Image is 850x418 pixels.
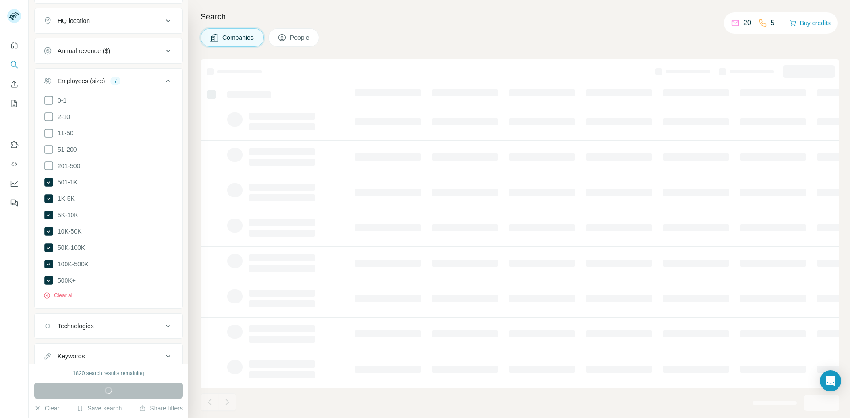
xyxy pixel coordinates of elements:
div: Technologies [58,322,94,330]
button: Feedback [7,195,21,211]
button: My lists [7,96,21,111]
div: Open Intercom Messenger [820,370,841,391]
button: Quick start [7,37,21,53]
div: Annual revenue ($) [58,46,110,55]
span: 11-50 [54,129,73,138]
div: Keywords [58,352,85,360]
button: HQ location [35,10,182,31]
div: HQ location [58,16,90,25]
span: 2-10 [54,112,70,121]
span: 1K-5K [54,194,75,203]
button: Employees (size)7 [35,70,182,95]
span: 0-1 [54,96,66,105]
span: People [290,33,310,42]
button: Share filters [139,404,183,413]
div: 7 [110,77,120,85]
div: 1820 search results remaining [73,369,144,377]
span: 5K-10K [54,211,78,219]
button: Clear [34,404,59,413]
span: 51-200 [54,145,77,154]
span: 201-500 [54,161,80,170]
span: 100K-500K [54,260,89,268]
button: Enrich CSV [7,76,21,92]
p: 20 [743,18,751,28]
button: Use Surfe API [7,156,21,172]
button: Technologies [35,315,182,337]
p: 5 [771,18,775,28]
span: 50K-100K [54,243,85,252]
button: Clear all [43,291,73,299]
button: Use Surfe on LinkedIn [7,137,21,153]
button: Keywords [35,345,182,367]
span: 10K-50K [54,227,81,236]
button: Search [7,57,21,73]
span: 501-1K [54,178,77,187]
span: Companies [222,33,255,42]
button: Save search [77,404,122,413]
span: 500K+ [54,276,76,285]
button: Buy credits [789,17,831,29]
button: Dashboard [7,176,21,192]
div: Employees (size) [58,77,105,85]
h4: Search [201,11,839,23]
button: Annual revenue ($) [35,40,182,61]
